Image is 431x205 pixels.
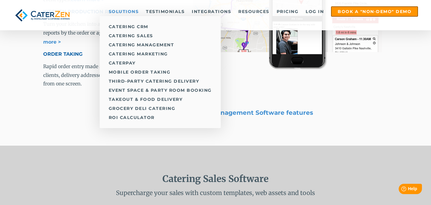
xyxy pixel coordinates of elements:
[43,21,178,45] span: Turn your kitchen into a production powerhouse with reports by the order or aggregated by the ent...
[43,62,182,88] p: Rapid order entry made simple. Take orders. Add new clients, delivery addresses, credit cards and...
[116,189,315,197] span: Supercharge your sales with custom templates, web assets and tools
[331,6,418,17] a: Book a "Non-Demo" Demo
[182,109,313,116] a: Catering Management Software features
[100,40,221,49] a: Catering Management
[100,22,221,31] a: Catering CRM
[100,95,221,104] a: Takeout & Food Delivery
[189,7,234,16] a: Integrations
[100,113,221,122] a: ROI Calculator
[43,51,82,57] span: ORDER TAKING
[13,6,72,24] img: caterzen
[100,58,221,68] a: CaterPay
[143,7,188,16] a: Testimonials
[100,68,221,77] a: Mobile Order Taking
[100,86,221,95] a: Event Space & Party Room Booking
[100,77,221,86] a: Third-Party Catering Delivery
[43,30,178,45] a: Learn more >
[106,7,142,16] a: Solutions
[377,181,424,198] iframe: Help widget launcher
[274,7,302,16] a: Pricing
[100,31,221,40] a: Catering Sales
[162,173,269,184] span: Catering Sales Software
[100,49,221,58] a: Catering Marketing
[235,7,272,16] a: Resources
[82,6,418,17] div: Navigation Menu
[100,104,221,113] a: Grocery Deli Catering
[303,7,327,16] a: Log in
